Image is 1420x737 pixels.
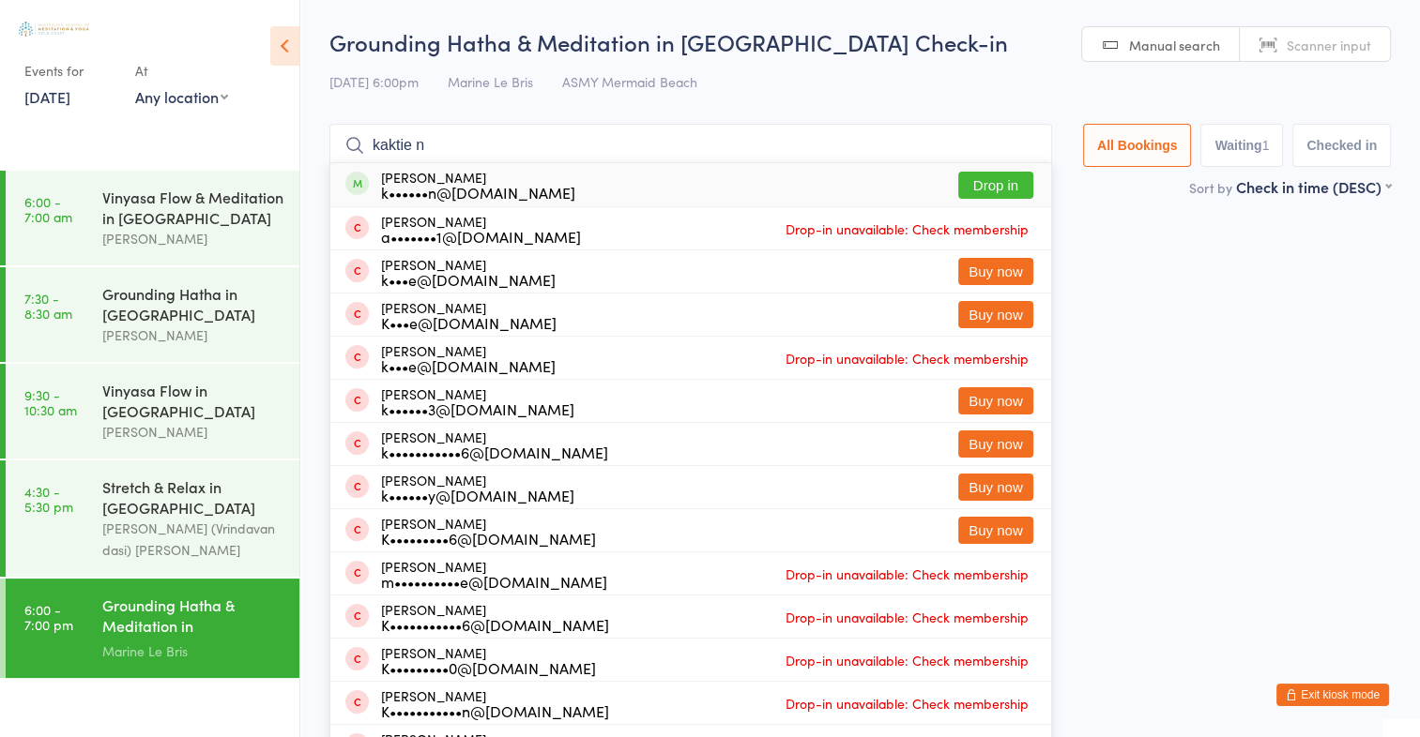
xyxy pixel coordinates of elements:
h2: Grounding Hatha & Meditation in [GEOGRAPHIC_DATA] Check-in [329,26,1391,57]
span: Drop-in unavailable: Check membership [781,215,1033,243]
span: [DATE] 6:00pm [329,72,419,91]
a: 9:30 -10:30 amVinyasa Flow in [GEOGRAPHIC_DATA][PERSON_NAME] [6,364,299,459]
div: Vinyasa Flow & Meditation in [GEOGRAPHIC_DATA] [102,187,283,228]
div: k•••e@[DOMAIN_NAME] [381,358,556,373]
span: ASMY Mermaid Beach [562,72,697,91]
button: Buy now [958,258,1033,285]
time: 7:30 - 8:30 am [24,291,72,321]
span: Drop-in unavailable: Check membership [781,646,1033,674]
div: [PERSON_NAME] [381,257,556,287]
div: [PERSON_NAME] [102,228,283,249]
div: [PERSON_NAME] [381,602,609,632]
a: [DATE] [24,86,70,107]
div: 1 [1262,138,1270,153]
span: Scanner input [1287,36,1371,54]
div: [PERSON_NAME] [381,473,574,503]
button: Buy now [958,301,1033,328]
div: [PERSON_NAME] [381,343,556,373]
div: K•••••••••6@[DOMAIN_NAME] [381,531,596,546]
button: Buy now [958,430,1033,458]
div: [PERSON_NAME] [381,688,609,718]
div: At [135,55,228,86]
div: [PERSON_NAME] (Vrindavan dasi) [PERSON_NAME] [102,518,283,561]
input: Search [329,124,1052,167]
label: Sort by [1189,178,1232,197]
div: [PERSON_NAME] [381,386,574,416]
a: 7:30 -8:30 amGrounding Hatha in [GEOGRAPHIC_DATA][PERSON_NAME] [6,267,299,362]
div: [PERSON_NAME] [381,559,607,589]
span: Drop-in unavailable: Check membership [781,560,1033,588]
div: K•••••••••0@[DOMAIN_NAME] [381,660,596,675]
time: 4:30 - 5:30 pm [24,484,73,514]
div: a•••••••1@[DOMAIN_NAME] [381,229,581,244]
button: Checked in [1292,124,1391,167]
div: K•••••••••••6@[DOMAIN_NAME] [381,617,609,632]
div: k•••e@[DOMAIN_NAME] [381,272,556,287]
a: 4:30 -5:30 pmStretch & Relax in [GEOGRAPHIC_DATA][PERSON_NAME] (Vrindavan dasi) [PERSON_NAME] [6,460,299,577]
span: Drop-in unavailable: Check membership [781,689,1033,717]
div: k••••••n@[DOMAIN_NAME] [381,185,575,200]
div: [PERSON_NAME] [381,214,581,244]
span: Drop-in unavailable: Check membership [781,603,1033,631]
div: [PERSON_NAME] [102,324,283,346]
a: 6:00 -7:00 pmGrounding Hatha & Meditation in [GEOGRAPHIC_DATA]Marine Le Bris [6,579,299,678]
button: Exit kiosk mode [1276,684,1389,706]
div: [PERSON_NAME] [102,421,283,443]
button: All Bookings [1083,124,1192,167]
button: Buy now [958,474,1033,501]
div: Any location [135,86,228,107]
div: k•••••••••••6@[DOMAIN_NAME] [381,444,608,459]
time: 6:00 - 7:00 am [24,194,72,224]
div: Grounding Hatha in [GEOGRAPHIC_DATA] [102,283,283,324]
button: Drop in [958,172,1033,199]
div: m••••••••••e@[DOMAIN_NAME] [381,574,607,589]
img: Australian School of Meditation & Yoga (Gold Coast) [19,22,89,37]
button: Buy now [958,387,1033,414]
div: k••••••3@[DOMAIN_NAME] [381,401,574,416]
button: Waiting1 [1200,124,1283,167]
div: Events for [24,55,116,86]
span: Drop-in unavailable: Check membership [781,344,1033,372]
span: Manual search [1129,36,1220,54]
div: k••••••y@[DOMAIN_NAME] [381,488,574,503]
div: Grounding Hatha & Meditation in [GEOGRAPHIC_DATA] [102,594,283,640]
a: 6:00 -7:00 amVinyasa Flow & Meditation in [GEOGRAPHIC_DATA][PERSON_NAME] [6,171,299,265]
div: K•••••••••••n@[DOMAIN_NAME] [381,703,609,718]
div: [PERSON_NAME] [381,170,575,200]
div: Stretch & Relax in [GEOGRAPHIC_DATA] [102,476,283,518]
time: 6:00 - 7:00 pm [24,602,73,632]
div: [PERSON_NAME] [381,516,596,546]
div: [PERSON_NAME] [381,300,557,330]
div: K•••e@[DOMAIN_NAME] [381,315,557,330]
div: Check in time (DESC) [1236,176,1391,197]
div: [PERSON_NAME] [381,429,608,459]
div: Marine Le Bris [102,640,283,662]
time: 9:30 - 10:30 am [24,387,77,417]
span: Marine Le Bris [448,72,533,91]
button: Buy now [958,517,1033,544]
div: Vinyasa Flow in [GEOGRAPHIC_DATA] [102,380,283,421]
div: [PERSON_NAME] [381,645,596,675]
